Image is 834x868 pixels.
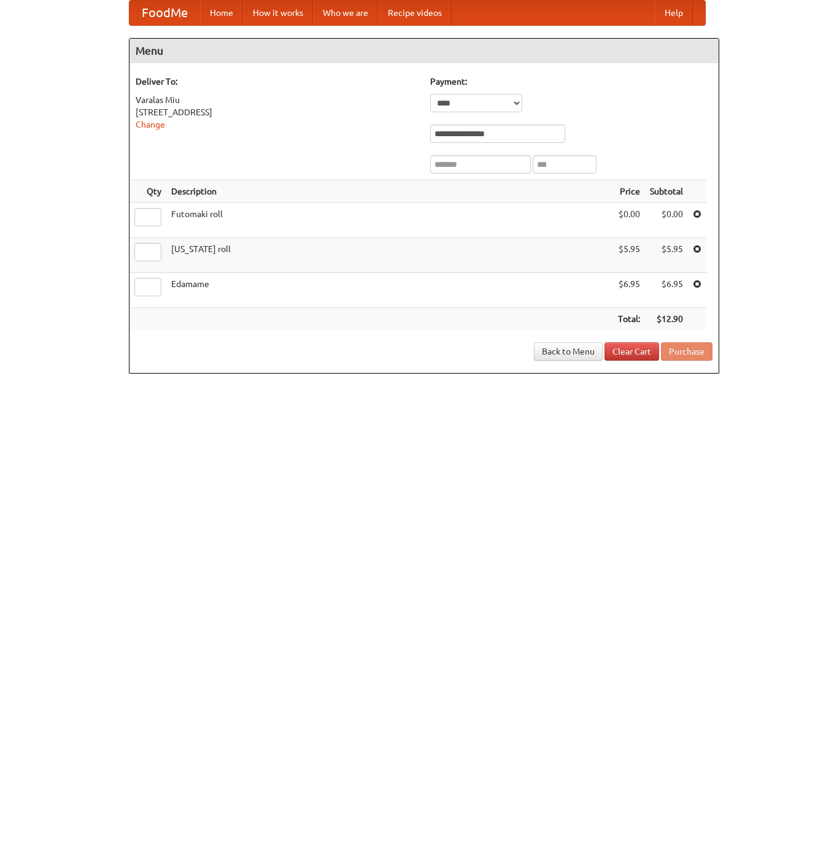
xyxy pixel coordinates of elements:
td: $5.95 [645,238,688,273]
th: Subtotal [645,180,688,203]
h4: Menu [129,39,719,63]
td: $6.95 [613,273,645,308]
td: $6.95 [645,273,688,308]
td: $0.00 [613,203,645,238]
div: [STREET_ADDRESS] [136,106,418,118]
a: Back to Menu [534,342,603,361]
a: Clear Cart [604,342,659,361]
a: FoodMe [129,1,200,25]
th: Description [166,180,613,203]
td: $5.95 [613,238,645,273]
a: Who we are [313,1,378,25]
a: Home [200,1,243,25]
td: [US_STATE] roll [166,238,613,273]
a: How it works [243,1,313,25]
div: Varalas Miu [136,94,418,106]
a: Recipe videos [378,1,452,25]
h5: Payment: [430,75,712,88]
td: Futomaki roll [166,203,613,238]
button: Purchase [661,342,712,361]
a: Change [136,120,165,129]
a: Help [655,1,693,25]
td: $0.00 [645,203,688,238]
th: Price [613,180,645,203]
td: Edamame [166,273,613,308]
th: Total: [613,308,645,331]
th: Qty [129,180,166,203]
h5: Deliver To: [136,75,418,88]
th: $12.90 [645,308,688,331]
